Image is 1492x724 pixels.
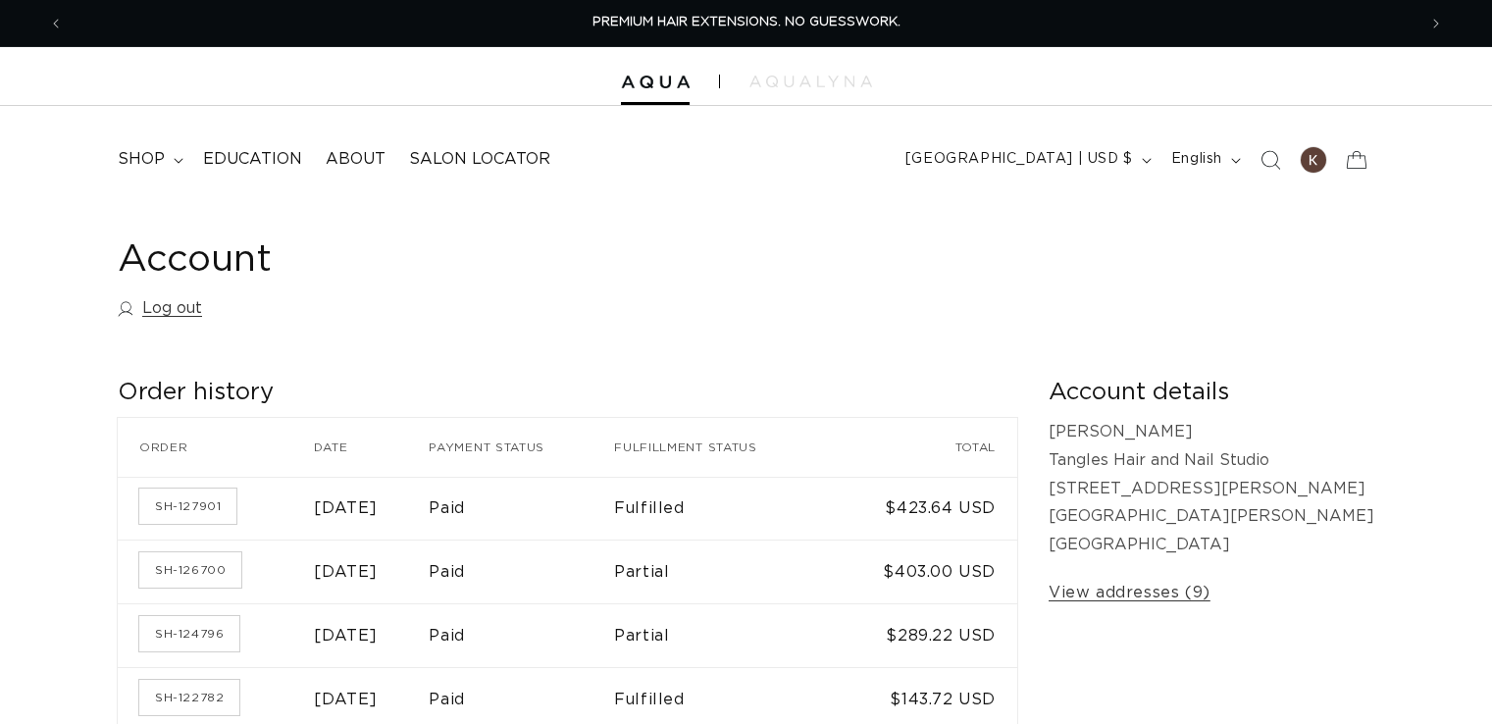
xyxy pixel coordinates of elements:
[314,628,378,644] time: [DATE]
[118,294,202,323] a: Log out
[614,540,836,603] td: Partial
[1415,5,1458,42] button: Next announcement
[429,477,614,541] td: Paid
[836,540,1017,603] td: $403.00 USD
[592,16,900,28] span: PREMIUM HAIR EXTENSIONS. NO GUESSWORK.
[139,489,236,524] a: Order number SH-127901
[118,149,165,170] span: shop
[191,137,314,181] a: Education
[749,76,872,87] img: aqualyna.com
[118,418,314,477] th: Order
[429,603,614,667] td: Paid
[614,418,836,477] th: Fulfillment status
[429,418,614,477] th: Payment status
[1171,149,1222,170] span: English
[621,76,690,89] img: Aqua Hair Extensions
[429,540,614,603] td: Paid
[836,477,1017,541] td: $423.64 USD
[106,137,191,181] summary: shop
[118,236,1374,284] h1: Account
[314,418,429,477] th: Date
[139,680,239,715] a: Order number SH-122782
[1049,418,1374,559] p: [PERSON_NAME] Tangles Hair and Nail Studio [STREET_ADDRESS][PERSON_NAME] [GEOGRAPHIC_DATA][PERSON...
[1249,138,1292,181] summary: Search
[34,5,77,42] button: Previous announcement
[314,564,378,580] time: [DATE]
[614,477,836,541] td: Fulfilled
[614,603,836,667] td: Partial
[836,603,1017,667] td: $289.22 USD
[894,141,1159,179] button: [GEOGRAPHIC_DATA] | USD $
[118,378,1017,408] h2: Order history
[314,137,397,181] a: About
[409,149,550,170] span: Salon Locator
[139,552,241,588] a: Order number SH-126700
[203,149,302,170] span: Education
[397,137,562,181] a: Salon Locator
[139,616,239,651] a: Order number SH-124796
[905,149,1133,170] span: [GEOGRAPHIC_DATA] | USD $
[314,692,378,707] time: [DATE]
[1049,378,1374,408] h2: Account details
[314,500,378,516] time: [DATE]
[1049,579,1210,607] a: View addresses (9)
[326,149,386,170] span: About
[836,418,1017,477] th: Total
[1159,141,1249,179] button: English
